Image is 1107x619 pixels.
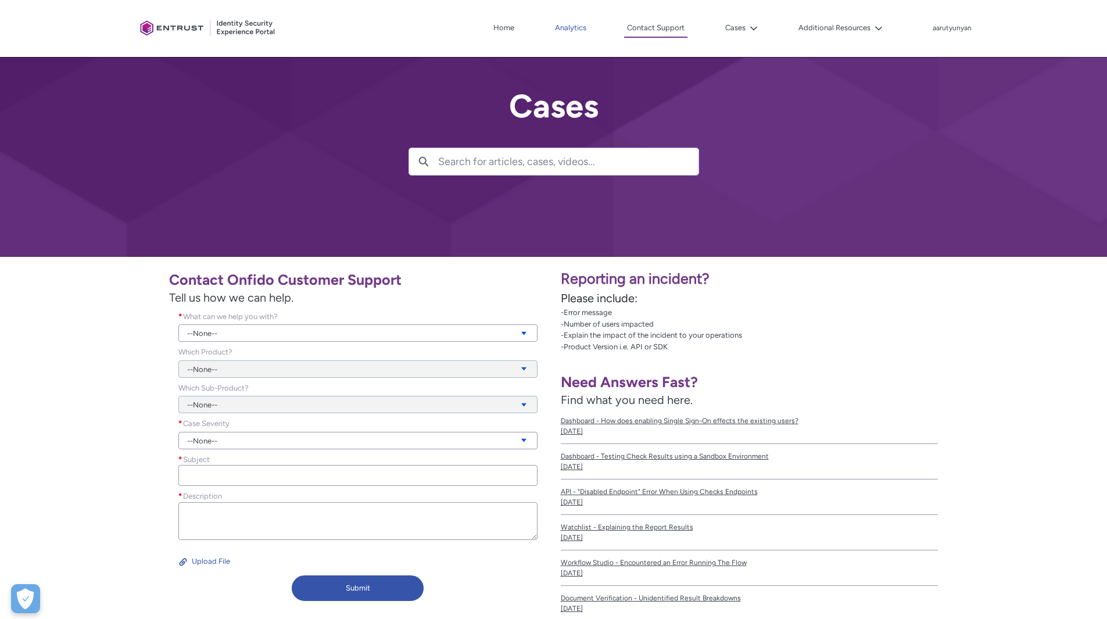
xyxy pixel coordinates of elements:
a: Watchlist - Explaining the Report Results[DATE] [561,515,938,550]
span: required [178,418,183,430]
div: Cookie Preferences [11,584,40,613]
span: required [178,311,183,323]
button: Additional Resources [796,19,886,37]
a: Workflow Studio - Encountered an Error Running The Flow[DATE] [561,550,938,586]
span: Subject [183,455,210,464]
lightning-formatted-date-time: [DATE] [561,463,583,471]
a: Home [490,19,517,37]
a: Contact Support [624,19,687,38]
button: Open Preferences [11,584,40,613]
h1: Need Answers Fast? [561,373,938,391]
a: --None-- [178,324,538,342]
a: --None-- [178,432,538,449]
span: Which Product? [178,348,232,356]
span: Find what you need here. [561,393,693,407]
span: Watchlist - Explaining the Report Results [561,522,938,532]
lightning-formatted-date-time: [DATE] [561,569,583,577]
h2: Cases [409,88,699,124]
button: User Profile aarutyunyan [932,22,972,33]
p: aarutyunyan [933,24,972,33]
span: required [178,454,183,466]
button: Submit [292,575,424,601]
span: Tell us how we can help. [169,289,547,306]
span: API - "Disabled Endpoint" Error When Using Checks Endpoints [561,486,938,497]
button: Upload File [178,552,231,571]
span: Dashboard - How does enabling Single Sign-On effects the existing users? [561,416,938,426]
p: Reporting an incident? [561,268,1101,290]
button: Cases [722,19,761,37]
lightning-formatted-date-time: [DATE] [561,534,583,542]
button: Search [409,148,438,175]
a: Analytics, opens in new tab [552,19,589,37]
a: Dashboard - Testing Check Results using a Sandbox Environment[DATE] [561,444,938,480]
lightning-formatted-date-time: [DATE] [561,604,583,613]
p: -Error message -Number of users impacted -Explain the impact of the incident to your operations -... [561,307,1101,352]
a: Dashboard - How does enabling Single Sign-On effects the existing users?[DATE] [561,409,938,444]
span: Document Verification - Unidentified Result Breakdowns [561,593,938,603]
input: Search for articles, cases, videos... [438,148,698,175]
lightning-formatted-date-time: [DATE] [561,498,583,506]
span: Case Severity [183,419,230,428]
span: required [178,491,183,502]
h1: Contact Onfido Customer Support [169,271,547,289]
span: Which Sub-Product? [178,384,249,392]
span: What can we help you with? [183,312,278,321]
input: required [178,465,538,486]
p: Please include: [561,289,1101,307]
a: API - "Disabled Endpoint" Error When Using Checks Endpoints[DATE] [561,480,938,515]
lightning-formatted-date-time: [DATE] [561,427,583,435]
span: Workflow Studio - Encountered an Error Running The Flow [561,557,938,568]
span: Description [183,492,222,500]
span: Dashboard - Testing Check Results using a Sandbox Environment [561,451,938,461]
textarea: required [178,502,538,540]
